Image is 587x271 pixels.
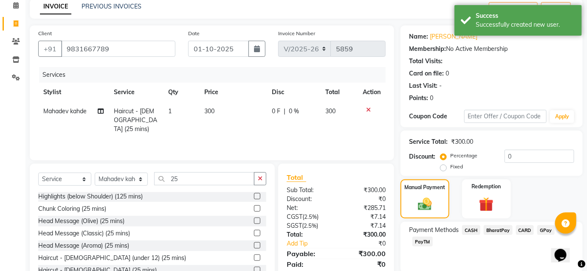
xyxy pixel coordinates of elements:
[38,241,129,250] div: Head Message (Aroma) (25 mins)
[409,69,444,78] div: Card on file:
[304,222,316,229] span: 2.5%
[38,204,106,213] div: Chunk Coloring (25 mins)
[114,107,158,133] span: Haircut - [DEMOGRAPHIC_DATA] (25 mins)
[489,2,538,15] button: Create New
[188,30,200,37] label: Date
[280,259,336,269] div: Paid:
[474,196,498,214] img: _gift.svg
[551,237,579,263] iframe: chat widget
[280,186,336,195] div: Sub Total:
[168,107,172,115] span: 1
[404,184,445,191] label: Manual Payment
[462,225,480,235] span: CASH
[409,45,446,53] div: Membership:
[409,94,428,103] div: Points:
[537,225,555,235] span: GPay
[336,204,392,212] div: ₹285.71
[320,83,358,102] th: Total
[61,41,175,57] input: Search by Name/Mobile/Email/Code
[289,107,299,116] span: 0 %
[336,221,392,230] div: ₹7.14
[550,110,574,123] button: Apply
[409,152,435,161] div: Discount:
[464,110,547,123] input: Enter Offer / Coupon Code
[430,94,433,103] div: 0
[409,57,443,66] div: Total Visits:
[304,213,317,220] span: 2.5%
[409,137,448,146] div: Service Total:
[516,225,534,235] span: CARD
[541,2,571,15] button: Save
[472,183,501,190] label: Redemption
[272,107,281,116] span: 0 F
[38,192,143,201] div: Highlights (below Shoulder) (125 mins)
[284,107,286,116] span: |
[278,30,315,37] label: Invoice Number
[280,195,336,204] div: Discount:
[287,222,302,229] span: SGST
[43,107,87,115] span: Mahadev kahde
[205,107,215,115] span: 300
[336,249,392,259] div: ₹300.00
[280,212,336,221] div: ( )
[414,196,436,212] img: _cash.svg
[267,83,320,102] th: Disc
[412,237,433,246] span: PayTM
[336,195,392,204] div: ₹0
[38,254,186,263] div: Haircut - [DEMOGRAPHIC_DATA] (under 12) (25 mins)
[476,11,576,20] div: Success
[325,107,336,115] span: 300
[409,81,437,90] div: Last Visit:
[476,20,576,29] div: Successfully created new user.
[109,83,164,102] th: Service
[163,83,199,102] th: Qty
[409,226,459,235] span: Payment Methods
[409,112,464,121] div: Coupon Code
[287,213,302,221] span: CGST
[484,225,513,235] span: BharatPay
[280,230,336,239] div: Total:
[38,41,62,57] button: +91
[38,30,52,37] label: Client
[39,67,392,83] div: Services
[409,32,428,41] div: Name:
[345,239,392,248] div: ₹0
[446,69,449,78] div: 0
[336,259,392,269] div: ₹0
[38,83,109,102] th: Stylist
[409,45,574,53] div: No Active Membership
[450,152,477,159] label: Percentage
[280,221,336,230] div: ( )
[439,81,442,90] div: -
[358,83,386,102] th: Action
[82,3,141,10] a: PREVIOUS INVOICES
[336,186,392,195] div: ₹300.00
[280,239,345,248] a: Add Tip
[287,173,306,182] span: Total
[280,204,336,212] div: Net:
[336,230,392,239] div: ₹300.00
[451,137,473,146] div: ₹300.00
[38,217,124,226] div: Head Message (Olive) (25 mins)
[430,32,477,41] a: [PERSON_NAME]
[200,83,267,102] th: Price
[280,249,336,259] div: Payable:
[336,212,392,221] div: ₹7.14
[450,163,463,170] label: Fixed
[154,172,254,185] input: Search or Scan
[38,229,130,238] div: Head Message (Classic) (25 mins)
